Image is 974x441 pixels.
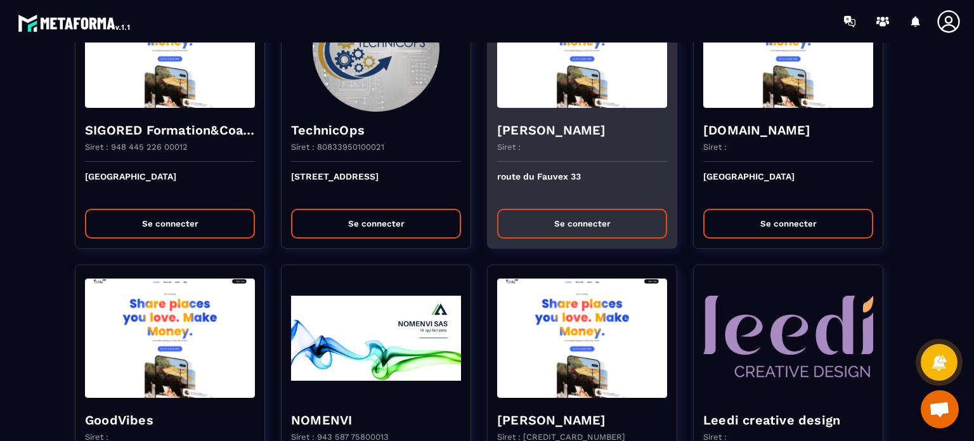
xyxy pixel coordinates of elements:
[291,121,461,139] h4: TechnicOps
[18,11,132,34] img: logo
[497,142,521,152] p: Siret :
[497,275,667,402] img: funnel-background
[703,142,727,152] p: Siret :
[703,411,873,429] h4: Leedi creative design
[291,171,461,199] p: [STREET_ADDRESS]
[85,171,255,199] p: [GEOGRAPHIC_DATA]
[497,171,667,199] p: route du Fauvex 33
[85,121,255,139] h4: SIGORED Formation&Coaching
[291,411,461,429] h4: NOMENVI
[291,142,384,152] p: Siret : 80833950100021
[291,275,461,402] img: funnel-background
[497,209,667,239] button: Se connecter
[497,411,667,429] h4: [PERSON_NAME]
[85,275,255,402] img: funnel-background
[291,209,461,239] button: Se connecter
[703,121,873,139] h4: [DOMAIN_NAME]
[85,209,255,239] button: Se connecter
[703,275,873,402] img: funnel-background
[85,142,188,152] p: Siret : 948 445 226 00012
[497,121,667,139] h4: [PERSON_NAME]
[85,411,255,429] h4: GoodVibes
[703,209,873,239] button: Se connecter
[703,171,873,199] p: [GEOGRAPHIC_DATA]
[921,390,959,428] div: Ouvrir le chat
